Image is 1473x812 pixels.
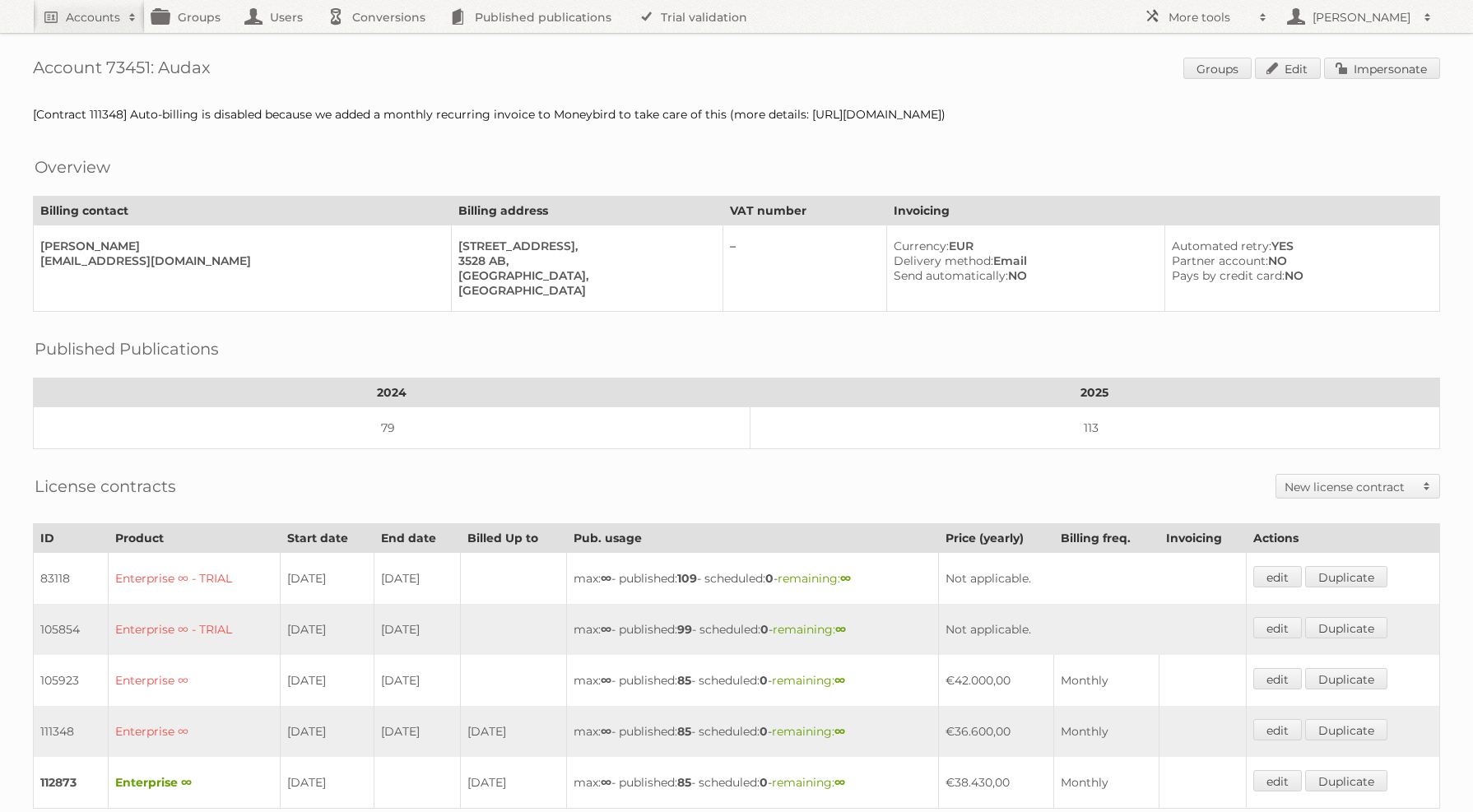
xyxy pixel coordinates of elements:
span: Send automatically: [894,268,1008,283]
span: Pays by credit card: [1172,268,1285,283]
div: [STREET_ADDRESS], [458,239,710,253]
strong: 109 [677,571,697,586]
strong: ∞ [834,775,845,790]
th: Invoicing [1159,524,1246,553]
a: edit [1253,617,1302,638]
strong: 0 [760,775,768,790]
th: Actions [1246,524,1439,553]
strong: ∞ [601,724,611,739]
td: Monthly [1054,655,1159,706]
h2: Overview [35,155,110,179]
td: Monthly [1054,706,1159,757]
th: End date [374,524,460,553]
a: edit [1253,668,1302,689]
td: Enterprise ∞ - TRIAL [109,553,281,605]
strong: 85 [677,775,691,790]
td: [DATE] [281,757,374,809]
h2: Accounts [66,9,120,26]
td: 112873 [34,757,109,809]
th: ID [34,524,109,553]
td: €36.600,00 [939,706,1054,757]
td: Not applicable. [939,553,1247,605]
a: edit [1253,719,1302,740]
span: remaining: [772,673,845,688]
div: 3528 AB, [458,253,710,268]
strong: ∞ [834,724,845,739]
td: max: - published: - scheduled: - [566,655,939,706]
strong: ∞ [601,775,611,790]
a: Edit [1255,58,1321,79]
td: 105854 [34,604,109,655]
td: [DATE] [374,706,460,757]
th: 2025 [750,378,1439,407]
strong: ∞ [601,622,611,637]
div: [GEOGRAPHIC_DATA], [458,268,710,283]
td: 111348 [34,706,109,757]
span: Delivery method: [894,253,993,268]
td: €42.000,00 [939,655,1054,706]
a: Impersonate [1324,58,1440,79]
a: Duplicate [1305,668,1387,689]
td: 105923 [34,655,109,706]
div: NO [894,268,1151,283]
h2: More tools [1169,9,1251,26]
span: remaining: [773,622,846,637]
h1: Account 73451: Audax [33,58,1440,82]
td: [DATE] [374,604,460,655]
td: max: - published: - scheduled: - [566,553,939,605]
td: [DATE] [281,706,374,757]
a: Duplicate [1305,566,1387,587]
td: [DATE] [374,553,460,605]
th: Billing contact [34,197,452,225]
a: Duplicate [1305,719,1387,740]
th: Billing freq. [1054,524,1159,553]
td: max: - published: - scheduled: - [566,757,939,809]
div: [PERSON_NAME] [40,239,438,253]
a: New license contract [1276,475,1439,498]
div: Email [894,253,1151,268]
a: edit [1253,566,1302,587]
h2: New license contract [1285,479,1415,495]
td: 113 [750,407,1439,449]
td: [DATE] [374,655,460,706]
td: Enterprise ∞ [109,706,281,757]
strong: 0 [765,571,774,586]
td: max: - published: - scheduled: - [566,706,939,757]
th: Start date [281,524,374,553]
h2: Published Publications [35,336,219,361]
span: Partner account: [1172,253,1268,268]
td: €38.430,00 [939,757,1054,809]
a: Duplicate [1305,770,1387,791]
td: Enterprise ∞ [109,655,281,706]
span: Automated retry: [1172,239,1271,253]
span: Toggle [1415,475,1439,498]
th: Billed Up to [460,524,566,553]
td: Enterprise ∞ - TRIAL [109,604,281,655]
strong: ∞ [835,622,846,637]
span: remaining: [772,775,845,790]
strong: 0 [760,622,769,637]
strong: ∞ [840,571,851,586]
a: edit [1253,770,1302,791]
div: [EMAIL_ADDRESS][DOMAIN_NAME] [40,253,438,268]
div: YES [1172,239,1426,253]
strong: 85 [677,724,691,739]
th: 2024 [34,378,750,407]
span: remaining: [778,571,851,586]
td: [DATE] [281,604,374,655]
strong: ∞ [834,673,845,688]
td: max: - published: - scheduled: - [566,604,939,655]
div: [GEOGRAPHIC_DATA] [458,283,710,298]
th: Billing address [451,197,723,225]
a: Groups [1183,58,1252,79]
a: Duplicate [1305,617,1387,638]
strong: 85 [677,673,691,688]
span: remaining: [772,724,845,739]
div: NO [1172,253,1426,268]
th: Product [109,524,281,553]
td: Not applicable. [939,604,1247,655]
td: Monthly [1054,757,1159,809]
h2: License contracts [35,474,176,499]
th: Price (yearly) [939,524,1054,553]
h2: [PERSON_NAME] [1308,9,1415,26]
